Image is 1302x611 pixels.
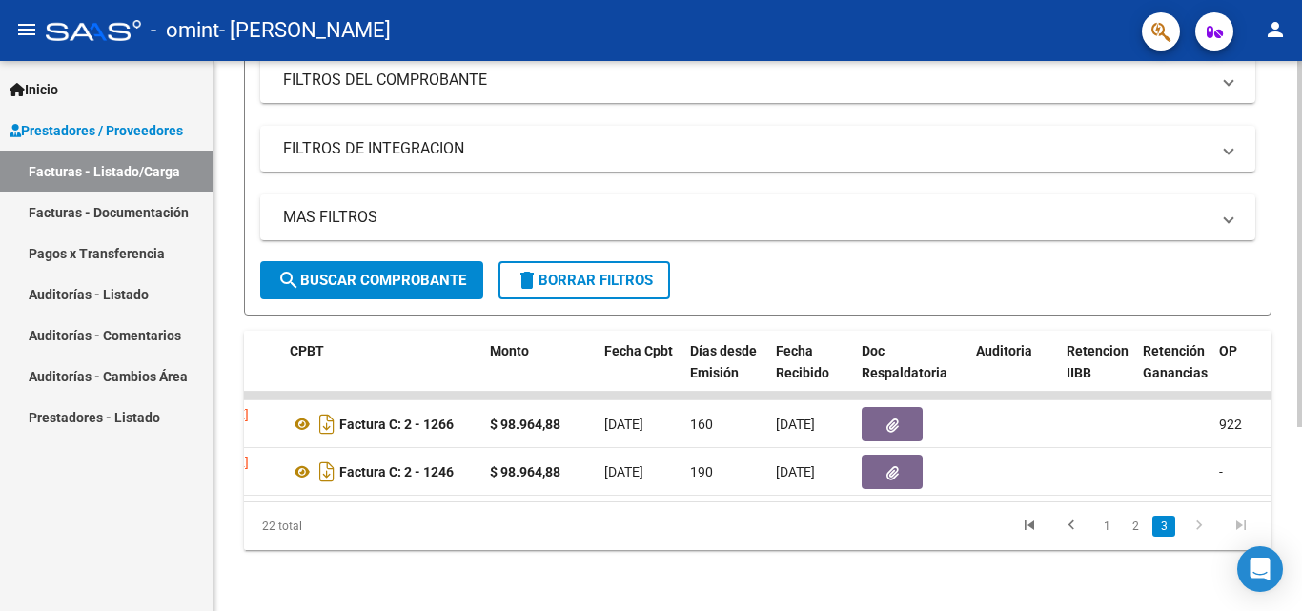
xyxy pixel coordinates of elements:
[339,417,454,432] strong: Factura C: 2 - 1266
[482,331,597,415] datatable-header-cell: Monto
[682,331,768,415] datatable-header-cell: Días desde Emisión
[315,409,339,439] i: Descargar documento
[1264,18,1287,41] mat-icon: person
[260,57,1255,103] mat-expansion-panel-header: FILTROS DEL COMPROBANTE
[1211,331,1288,415] datatable-header-cell: OP
[516,269,539,292] mat-icon: delete
[10,79,58,100] span: Inicio
[315,457,339,487] i: Descargar documento
[776,464,815,479] span: [DATE]
[283,70,1210,91] mat-panel-title: FILTROS DEL COMPROBANTE
[976,343,1032,358] span: Auditoria
[283,138,1210,159] mat-panel-title: FILTROS DE INTEGRACION
[260,261,483,299] button: Buscar Comprobante
[690,417,713,432] span: 160
[854,331,968,415] datatable-header-cell: Doc Respaldatoria
[15,18,38,41] mat-icon: menu
[1219,464,1223,479] span: -
[260,194,1255,240] mat-expansion-panel-header: MAS FILTROS
[690,343,757,380] span: Días desde Emisión
[776,343,829,380] span: Fecha Recibido
[1011,516,1048,537] a: go to first page
[1067,343,1129,380] span: Retencion IIBB
[490,464,560,479] strong: $ 98.964,88
[1219,417,1242,432] span: 922
[151,10,219,51] span: - omint
[1152,516,1175,537] a: 3
[604,417,643,432] span: [DATE]
[604,464,643,479] span: [DATE]
[498,261,670,299] button: Borrar Filtros
[244,502,446,550] div: 22 total
[490,343,529,358] span: Monto
[219,10,391,51] span: - [PERSON_NAME]
[1149,510,1178,542] li: page 3
[1121,510,1149,542] li: page 2
[1237,546,1283,592] div: Open Intercom Messenger
[283,207,1210,228] mat-panel-title: MAS FILTROS
[1092,510,1121,542] li: page 1
[862,343,947,380] span: Doc Respaldatoria
[1143,343,1208,380] span: Retención Ganancias
[1059,331,1135,415] datatable-header-cell: Retencion IIBB
[277,272,466,289] span: Buscar Comprobante
[260,126,1255,172] mat-expansion-panel-header: FILTROS DE INTEGRACION
[10,120,183,141] span: Prestadores / Proveedores
[490,417,560,432] strong: $ 98.964,88
[277,269,300,292] mat-icon: search
[1223,516,1259,537] a: go to last page
[339,464,454,479] strong: Factura C: 2 - 1246
[690,464,713,479] span: 190
[768,331,854,415] datatable-header-cell: Fecha Recibido
[1124,516,1147,537] a: 2
[1219,343,1237,358] span: OP
[1135,331,1211,415] datatable-header-cell: Retención Ganancias
[290,343,324,358] span: CPBT
[968,331,1059,415] datatable-header-cell: Auditoria
[776,417,815,432] span: [DATE]
[597,331,682,415] datatable-header-cell: Fecha Cpbt
[1095,516,1118,537] a: 1
[1053,516,1089,537] a: go to previous page
[1181,516,1217,537] a: go to next page
[604,343,673,358] span: Fecha Cpbt
[516,272,653,289] span: Borrar Filtros
[282,331,482,415] datatable-header-cell: CPBT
